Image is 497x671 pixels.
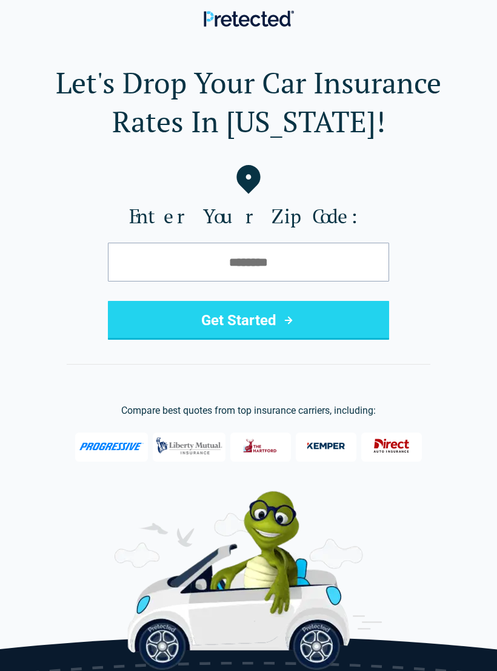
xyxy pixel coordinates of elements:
[367,433,416,459] img: Direct General
[108,301,389,340] button: Get Started
[302,433,350,459] img: Kemper
[19,204,478,228] label: Enter Your Zip Code:
[19,403,478,418] p: Compare best quotes from top insurance carriers, including:
[236,433,285,459] img: The Hartford
[19,63,478,141] h1: Let's Drop Your Car Insurance Rates In [US_STATE]!
[153,431,225,460] img: Liberty Mutual
[79,442,144,451] img: Progressive
[204,10,294,27] img: Pretected
[115,491,382,670] img: Perry the Turtle with car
